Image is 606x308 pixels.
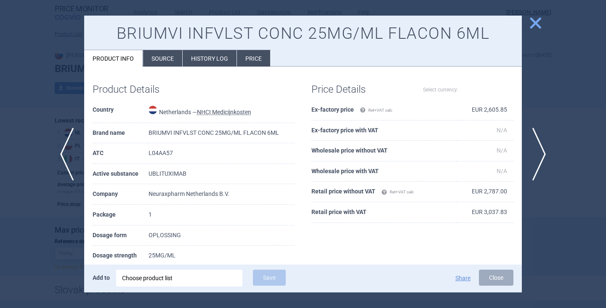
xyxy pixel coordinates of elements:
td: EUR 3,037.83 [457,202,513,223]
th: Ex-factory price with VAT [311,121,457,141]
td: 25MG/ML [149,246,295,266]
li: Product info [84,50,143,67]
span: N/A [497,147,507,154]
th: Wholesale price without VAT [311,141,457,161]
div: Choose product list [116,270,242,287]
td: L04AA57 [149,143,295,164]
th: Company [93,184,149,205]
th: Dosage form [93,225,149,246]
th: Package [93,205,149,225]
td: Netherlands — [149,100,295,123]
div: Choose product list [122,270,237,287]
td: Neuraxpharm Netherlands B.V. [149,184,295,205]
th: Retail price with VAT [311,202,457,223]
th: Country [93,100,149,123]
h1: Price Details [311,83,412,96]
td: UBLITUXIMAB [149,164,295,185]
td: BRIUMVI INFVLST CONC 25MG/ML FLACON 6ML [149,123,295,144]
li: Source [143,50,182,67]
th: Brand name [93,123,149,144]
li: History log [183,50,237,67]
th: Wholesale price with VAT [311,161,457,182]
td: OPLOSSING [149,225,295,246]
button: Save [253,270,286,286]
label: Select currency: [423,83,458,97]
button: Share [455,275,470,281]
td: EUR 2,787.00 [457,182,513,202]
th: Active substance [93,164,149,185]
th: ATC [93,143,149,164]
h1: Product Details [93,83,194,96]
p: Add to [93,270,110,286]
td: 1 [149,205,295,225]
th: Retail price without VAT [311,182,457,202]
button: Close [479,270,513,286]
span: N/A [497,168,507,174]
span: Ret+VAT calc [381,190,414,194]
td: EUR 2,605.85 [457,100,513,121]
abbr: NHCI Medicijnkosten — Online database of drug prices developed by the National Health Care Instit... [197,109,251,115]
li: Price [237,50,270,67]
th: Ex-factory price [311,100,457,121]
th: Dosage strength [93,246,149,266]
h1: BRIUMVI INFVLST CONC 25MG/ML FLACON 6ML [93,24,513,43]
span: N/A [497,127,507,134]
span: Ret+VAT calc [360,108,392,112]
img: Netherlands [149,106,157,114]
